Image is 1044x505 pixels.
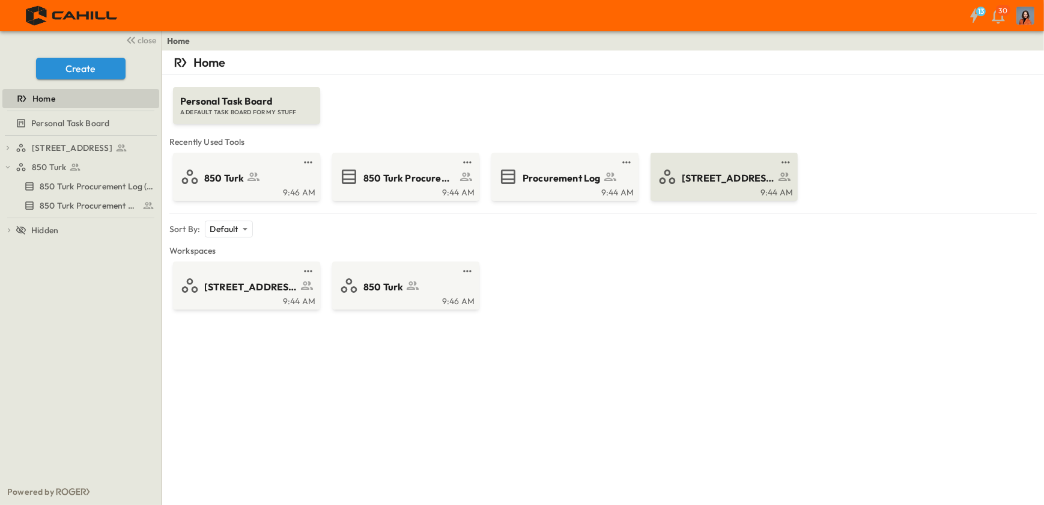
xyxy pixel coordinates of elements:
[175,186,315,196] a: 9:46 AM
[335,167,475,186] a: 850 Turk Procurement Log
[180,94,313,108] span: Personal Task Board
[169,136,1037,148] span: Recently Used Tools
[1016,7,1034,25] img: Profile Picture
[460,155,475,170] button: test
[335,295,475,305] a: 9:46 AM
[175,276,315,295] a: [STREET_ADDRESS]
[32,93,55,105] span: Home
[619,155,634,170] button: test
[31,117,109,129] span: Personal Task Board
[778,155,793,170] button: test
[523,171,601,185] span: Procurement Log
[36,58,126,79] button: Create
[204,171,244,185] span: 850 Turk
[210,223,238,235] p: Default
[2,138,159,158] div: [STREET_ADDRESS]test
[193,54,226,71] p: Home
[653,167,793,186] a: [STREET_ADDRESS]
[138,34,157,46] span: close
[494,167,634,186] a: Procurement Log
[2,114,159,133] div: Personal Task Boardtest
[40,200,138,212] span: 850 Turk Procurement Log
[204,280,297,294] span: [STREET_ADDRESS]
[682,171,775,185] span: [STREET_ADDRESS]
[175,295,315,305] a: 9:44 AM
[962,5,986,26] button: 13
[335,276,475,295] a: 850 Turk
[167,35,190,47] a: Home
[2,177,159,196] div: 850 Turk Procurement Log (Copy)test
[460,264,475,278] button: test
[32,161,66,173] span: 850 Turk
[167,35,198,47] nav: breadcrumbs
[121,31,159,48] button: close
[16,159,157,176] a: 850 Turk
[2,90,157,107] a: Home
[169,245,1037,257] span: Workspaces
[2,178,157,195] a: 850 Turk Procurement Log (Copy)
[2,196,159,215] div: 850 Turk Procurement Logtest
[31,224,58,236] span: Hidden
[175,167,315,186] a: 850 Turk
[999,6,1007,16] p: 30
[180,108,313,117] span: A DEFAULT TASK BOARD FOR MY STUFF
[301,155,315,170] button: test
[2,158,159,177] div: 850 Turktest
[494,186,634,196] a: 9:44 AM
[40,180,157,192] span: 850 Turk Procurement Log (Copy)
[653,186,793,196] a: 9:44 AM
[2,197,157,214] a: 850 Turk Procurement Log
[363,280,403,294] span: 850 Turk
[363,171,457,185] span: 850 Turk Procurement Log
[32,142,112,154] span: [STREET_ADDRESS]
[978,7,985,16] h6: 13
[2,115,157,132] a: Personal Task Board
[16,139,157,156] a: [STREET_ADDRESS]
[301,264,315,278] button: test
[14,3,130,28] img: 4f72bfc4efa7236828875bac24094a5ddb05241e32d018417354e964050affa1.png
[169,223,200,235] p: Sort By:
[205,221,252,237] div: Default
[172,75,321,124] a: Personal Task BoardA DEFAULT TASK BOARD FOR MY STUFF
[335,186,475,196] a: 9:44 AM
